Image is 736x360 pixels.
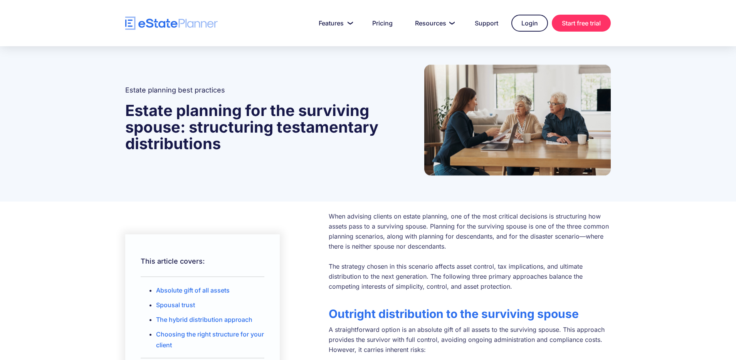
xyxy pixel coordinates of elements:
strong: Outright distribution to the surviving spouse [329,307,579,321]
a: home [125,17,218,30]
a: Support [465,15,507,31]
p: When advising clients on estate planning, one of the most critical decisions is structuring how a... [329,211,611,291]
strong: Estate planning for the surviving spouse: structuring testamentary distributions [125,101,378,153]
h2: This article covers: [141,254,264,269]
a: Pricing [363,15,402,31]
a: Resources [406,15,462,31]
a: Absolute gift of all assets [156,286,230,294]
a: Start free trial [552,15,611,32]
h2: Estate planning best practices [125,85,405,95]
a: Features [309,15,359,31]
a: The hybrid distribution approach [156,316,252,323]
a: Login [511,15,548,32]
a: Choosing the right structure for your client [156,330,264,349]
a: Spousal trust [156,301,195,309]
